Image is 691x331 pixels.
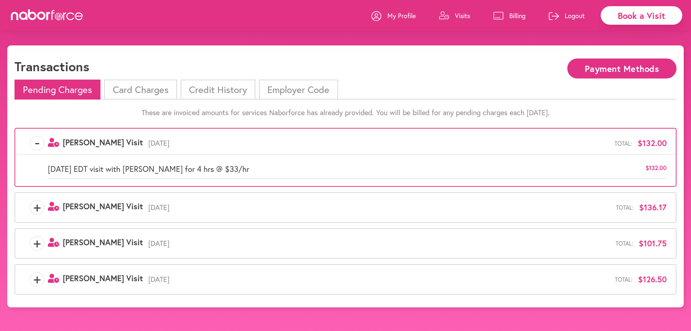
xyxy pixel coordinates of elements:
span: [PERSON_NAME] Visit [63,273,143,283]
span: [PERSON_NAME] Visit [63,137,143,148]
li: Credit History [181,80,255,100]
div: Book a Visit [601,6,682,25]
span: + [30,236,44,251]
a: Visits [439,5,470,27]
span: [DATE] [143,203,616,212]
span: $132.00 [638,138,667,148]
a: Logout [549,5,585,27]
li: Pending Charges [15,80,100,100]
button: Payment Methods [567,58,676,78]
span: [DATE] [143,275,615,284]
span: + [30,272,44,287]
a: My Profile [371,5,416,27]
span: $126.50 [638,275,667,284]
span: Total: [616,204,634,211]
span: Total: [614,140,632,147]
p: Logout [565,11,585,20]
p: Billing [509,11,526,20]
span: [DATE] [143,239,616,248]
a: Billing [493,5,526,27]
span: - [30,136,44,150]
li: Employer Code [259,80,338,100]
span: Total: [616,240,633,247]
span: Total: [615,276,633,283]
span: [DATE] [143,139,614,148]
li: Card Charges [104,80,177,100]
p: My Profile [387,11,416,20]
p: Visits [455,11,470,20]
h1: Transactions [15,58,89,74]
p: These are invoiced amounts for services Naborforce has already provided. You will be billed for a... [15,108,676,117]
a: Payment Methods [567,64,676,71]
span: [PERSON_NAME] Visit [63,237,143,247]
span: $ 132.00 [646,164,667,174]
span: [DATE] EDT visit with [PERSON_NAME] for 4 hrs @ $33/hr [48,164,249,174]
span: $136.17 [639,203,667,212]
span: [PERSON_NAME] Visit [63,201,143,211]
span: + [30,200,44,215]
span: $101.75 [639,239,667,248]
